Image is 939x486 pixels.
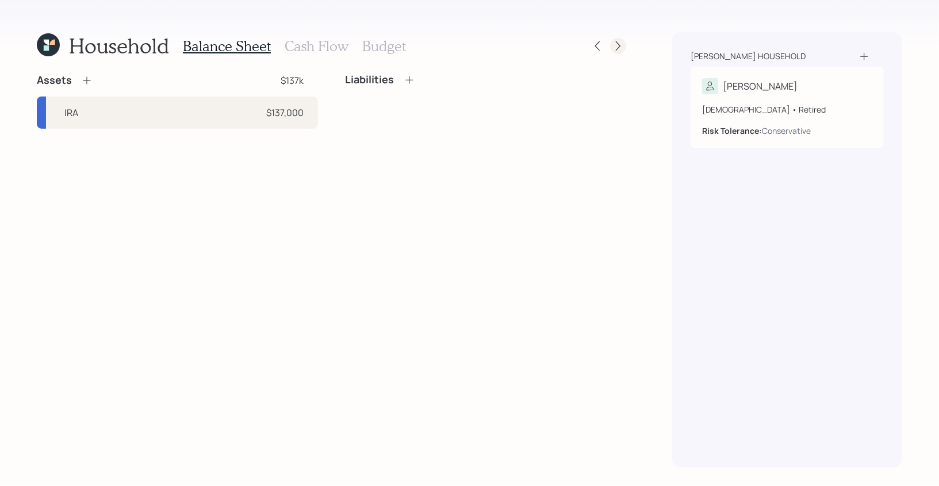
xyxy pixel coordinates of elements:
[723,79,798,93] div: [PERSON_NAME]
[691,51,806,62] div: [PERSON_NAME] household
[762,125,811,137] div: Conservative
[267,106,304,119] div: $137,000
[702,103,872,115] div: [DEMOGRAPHIC_DATA] • Retired
[64,106,78,119] div: IRA
[285,38,348,55] h3: Cash Flow
[346,74,394,86] h4: Liabilities
[281,74,304,87] div: $137k
[362,38,406,55] h3: Budget
[702,125,762,136] b: Risk Tolerance:
[37,74,72,87] h4: Assets
[183,38,271,55] h3: Balance Sheet
[69,33,169,58] h1: Household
